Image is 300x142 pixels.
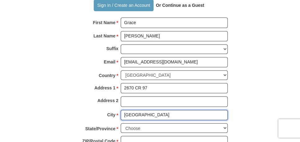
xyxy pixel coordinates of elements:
strong: State/Province [85,124,115,133]
strong: Suffix [106,44,119,53]
strong: Or Continue as a Guest [156,3,204,8]
strong: Address 1 [94,84,115,92]
strong: First Name [93,18,115,27]
strong: City [107,110,115,119]
strong: Email [104,58,115,66]
strong: Country [99,71,115,80]
strong: Address 2 [97,96,119,105]
strong: Last Name [93,32,115,40]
